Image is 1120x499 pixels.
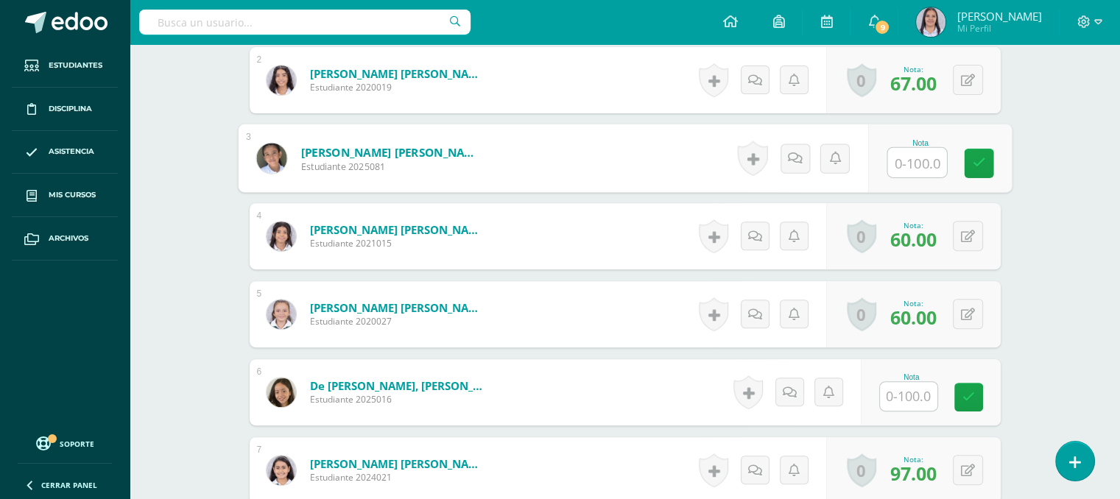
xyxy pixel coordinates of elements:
[49,146,94,158] span: Asistencia
[310,222,487,237] a: [PERSON_NAME] [PERSON_NAME]
[890,454,937,464] div: Nota:
[49,233,88,244] span: Archivos
[887,148,946,177] input: 0-100.0
[267,456,296,485] img: ae691c8759106d471f1c3831bdc793d6.png
[12,174,118,217] a: Mis cursos
[310,66,487,81] a: [PERSON_NAME] [PERSON_NAME]
[300,144,482,160] a: [PERSON_NAME] [PERSON_NAME], [PERSON_NAME]
[267,66,296,95] img: 26471b0f148d553db2c900d8197e5578.png
[847,63,876,97] a: 0
[310,471,487,484] span: Estudiante 2024021
[890,64,937,74] div: Nota:
[300,160,482,173] span: Estudiante 2025081
[916,7,945,37] img: 7b0a8bda75b15fee07b897fe78f629f0.png
[256,143,286,173] img: b472e66fd3026c12266a1b5c78f44276.png
[41,480,97,490] span: Cerrar panel
[12,44,118,88] a: Estudiantes
[890,71,937,96] span: 67.00
[267,378,296,407] img: 3b44d245e9656765210584c9d68e71e6.png
[874,19,890,35] span: 9
[139,10,471,35] input: Busca un usuario...
[12,88,118,131] a: Disciplina
[847,297,876,331] a: 0
[267,222,296,251] img: 3f77f7698f8ae28f32ae8110724c4819.png
[890,220,937,230] div: Nota:
[957,9,1041,24] span: [PERSON_NAME]
[879,373,944,381] div: Nota
[12,217,118,261] a: Archivos
[310,237,487,249] span: Estudiante 2021015
[310,378,487,393] a: de [PERSON_NAME], [PERSON_NAME]
[310,81,487,93] span: Estudiante 2020019
[60,439,94,449] span: Soporte
[49,189,96,201] span: Mis cursos
[310,300,487,315] a: [PERSON_NAME] [PERSON_NAME]
[887,138,954,146] div: Nota
[12,131,118,174] a: Asistencia
[267,300,296,329] img: f23c54c0d061353afccb5ce25c47aead.png
[310,456,487,471] a: [PERSON_NAME] [PERSON_NAME]
[890,305,937,330] span: 60.00
[847,219,876,253] a: 0
[49,103,92,115] span: Disciplina
[890,298,937,308] div: Nota:
[890,461,937,486] span: 97.00
[310,315,487,328] span: Estudiante 2020027
[957,22,1041,35] span: Mi Perfil
[847,453,876,487] a: 0
[49,60,102,71] span: Estudiantes
[310,393,487,406] span: Estudiante 2025016
[880,382,937,411] input: 0-100.0
[18,433,112,453] a: Soporte
[890,227,937,252] span: 60.00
